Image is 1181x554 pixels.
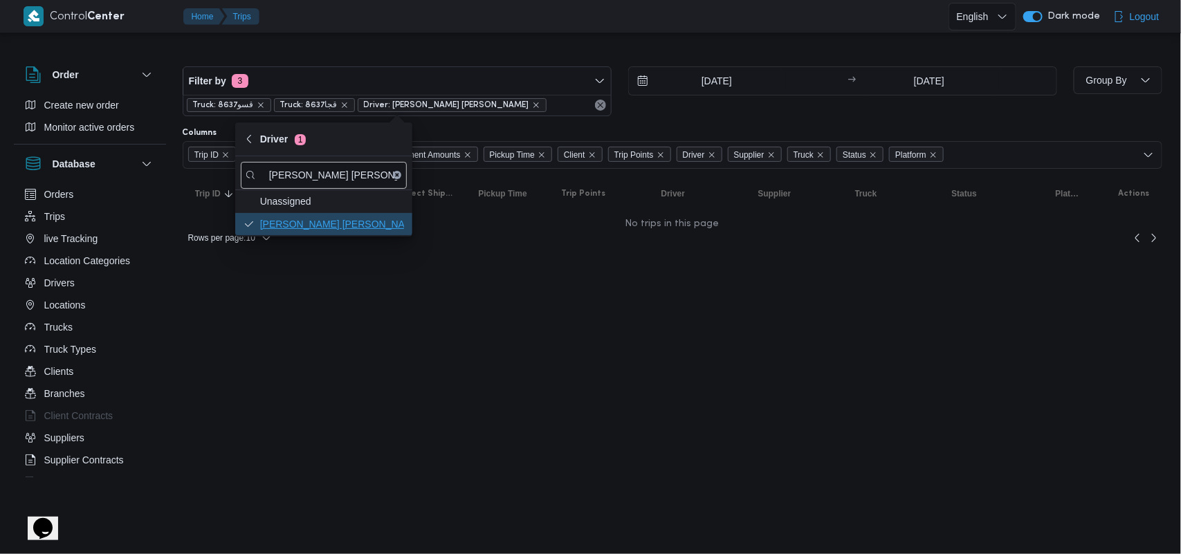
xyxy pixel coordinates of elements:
[358,98,547,112] span: Driver: محمود كمال عبدالغني محمود ابراهيم
[25,156,155,172] button: Database
[728,147,782,162] span: Supplier
[257,101,265,109] button: remove selected entity
[608,147,671,162] span: Trip Points
[562,188,606,199] span: Trip Points
[235,122,412,156] button: Driver1
[952,188,978,199] span: Status
[708,151,716,159] button: Remove Driver from selection in this group
[14,183,166,483] div: Database
[614,147,654,163] span: Trip Points
[44,275,75,291] span: Drivers
[484,147,552,162] span: Pickup Time
[19,338,161,360] button: Truck Types
[850,183,933,205] button: Truck
[1129,230,1146,246] button: Previous page
[188,147,237,162] span: Trip ID
[44,363,74,380] span: Clients
[1074,66,1162,94] button: Group By
[44,319,73,335] span: Trucks
[19,250,161,272] button: Location Categories
[538,151,546,159] button: Remove Pickup Time from selection in this group
[357,147,478,162] span: Collect Shipment Amounts
[274,98,355,112] span: Truck: قجا8637
[340,101,349,109] button: remove selected entity
[183,8,225,25] button: Home
[19,272,161,294] button: Drivers
[19,471,161,493] button: Devices
[490,147,535,163] span: Pickup Time
[223,188,235,199] svg: Sorted in descending order
[1143,149,1154,160] button: Open list of options
[532,101,540,109] button: remove selected entity
[787,147,832,162] span: Truck
[44,230,98,247] span: live Tracking
[88,12,125,22] b: Center
[44,186,74,203] span: Orders
[683,147,705,163] span: Driver
[187,98,271,112] span: Truck: قسو8637
[19,228,161,250] button: live Tracking
[19,94,161,116] button: Create new order
[221,151,230,159] button: Remove Trip ID from selection in this group
[53,156,95,172] h3: Database
[895,147,926,163] span: Platform
[44,430,84,446] span: Suppliers
[656,183,739,205] button: Driver
[396,188,454,199] span: Collect Shipment Amounts
[19,316,161,338] button: Trucks
[855,188,877,199] span: Truck
[260,193,404,210] span: Unassigned
[629,67,786,95] input: Press the down key to open a popover containing a calendar.
[946,183,1036,205] button: Status
[189,73,226,89] span: Filter by
[19,449,161,471] button: Supplier Contracts
[232,74,248,88] span: 3 active filters
[19,294,161,316] button: Locations
[677,147,722,162] span: Driver
[260,216,404,232] span: [PERSON_NAME] [PERSON_NAME]
[1043,11,1101,22] span: Dark mode
[193,99,254,111] span: Truck: قسو8637
[241,162,407,189] input: search filters
[734,147,765,163] span: Supplier
[19,116,161,138] button: Monitor active orders
[44,452,124,468] span: Supplier Contracts
[280,99,338,111] span: Truck: قجا8637
[657,151,665,159] button: Remove Trip Points from selection in this group
[592,97,609,113] button: Remove
[183,230,277,246] button: Rows per page:10
[14,499,58,540] iframe: chat widget
[44,208,66,225] span: Trips
[848,76,857,86] div: →
[19,382,161,405] button: Branches
[44,119,135,136] span: Monitor active orders
[14,94,166,144] div: Order
[44,474,79,490] span: Devices
[183,67,611,95] button: Filter by3 active filters
[188,230,255,246] span: Rows per page : 10
[190,183,245,205] button: Trip IDSorted in descending order
[889,147,944,162] span: Platform
[222,8,259,25] button: Trips
[295,134,306,145] span: 1
[1056,188,1081,199] span: Platform
[1086,75,1127,86] span: Group By
[194,147,219,163] span: Trip ID
[767,151,776,159] button: Remove Supplier from selection in this group
[25,66,155,83] button: Order
[24,6,44,26] img: X8yXhbKr1z7QwAAAABJRU5ErkJggg==
[929,151,937,159] button: Remove Platform from selection in this group
[260,131,306,147] span: Driver
[44,252,131,269] span: Location Categories
[564,147,585,163] span: Client
[44,297,86,313] span: Locations
[836,147,884,162] span: Status
[19,183,161,205] button: Orders
[1119,188,1150,199] span: Actions
[44,385,85,402] span: Branches
[44,97,119,113] span: Create new order
[195,188,221,199] span: Trip ID; Sorted in descending order
[53,66,79,83] h3: Order
[816,151,825,159] button: Remove Truck from selection in this group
